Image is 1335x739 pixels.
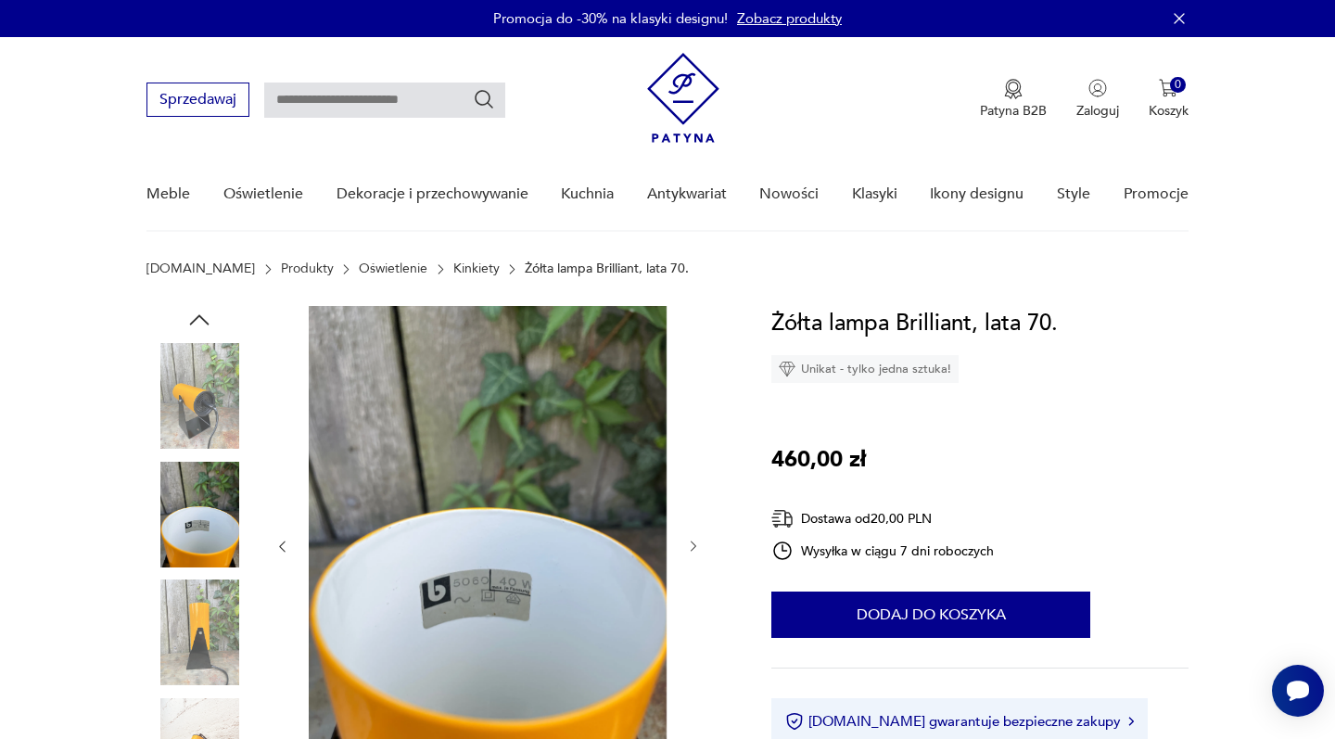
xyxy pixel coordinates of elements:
[1128,717,1134,726] img: Ikona strzałki w prawo
[771,355,959,383] div: Unikat - tylko jedna sztuka!
[771,507,794,530] img: Ikona dostawy
[647,159,727,230] a: Antykwariat
[1057,159,1090,230] a: Style
[980,102,1047,120] p: Patyna B2B
[561,159,614,230] a: Kuchnia
[146,580,252,685] img: Zdjęcie produktu Żółta lampa Brilliant, lata 70.
[525,261,689,276] p: Żółta lampa Brilliant, lata 70.
[1004,79,1023,99] img: Ikona medalu
[771,507,994,530] div: Dostawa od 20,00 PLN
[223,159,303,230] a: Oświetlenie
[1088,79,1107,97] img: Ikonka użytkownika
[779,361,795,377] img: Ikona diamentu
[771,540,994,562] div: Wysyłka w ciągu 7 dni roboczych
[1076,102,1119,120] p: Zaloguj
[785,712,804,731] img: Ikona certyfikatu
[852,159,897,230] a: Klasyki
[771,442,866,478] p: 460,00 zł
[146,462,252,567] img: Zdjęcie produktu Żółta lampa Brilliant, lata 70.
[453,261,500,276] a: Kinkiety
[785,712,1133,731] button: [DOMAIN_NAME] gwarantuje bezpieczne zakupy
[146,95,249,108] a: Sprzedawaj
[737,9,842,28] a: Zobacz produkty
[1149,79,1189,120] button: 0Koszyk
[980,79,1047,120] a: Ikona medaluPatyna B2B
[759,159,819,230] a: Nowości
[1149,102,1189,120] p: Koszyk
[980,79,1047,120] button: Patyna B2B
[146,261,255,276] a: [DOMAIN_NAME]
[146,83,249,117] button: Sprzedawaj
[771,592,1090,638] button: Dodaj do koszyka
[647,53,719,143] img: Patyna - sklep z meblami i dekoracjami vintage
[493,9,728,28] p: Promocja do -30% na klasyki designu!
[1272,665,1324,717] iframe: Smartsupp widget button
[1076,79,1119,120] button: Zaloguj
[1124,159,1189,230] a: Promocje
[146,343,252,449] img: Zdjęcie produktu Żółta lampa Brilliant, lata 70.
[146,159,190,230] a: Meble
[473,88,495,110] button: Szukaj
[1170,77,1186,93] div: 0
[930,159,1023,230] a: Ikony designu
[337,159,528,230] a: Dekoracje i przechowywanie
[281,261,334,276] a: Produkty
[771,306,1058,341] h1: Żółta lampa Brilliant, lata 70.
[359,261,427,276] a: Oświetlenie
[1159,79,1177,97] img: Ikona koszyka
